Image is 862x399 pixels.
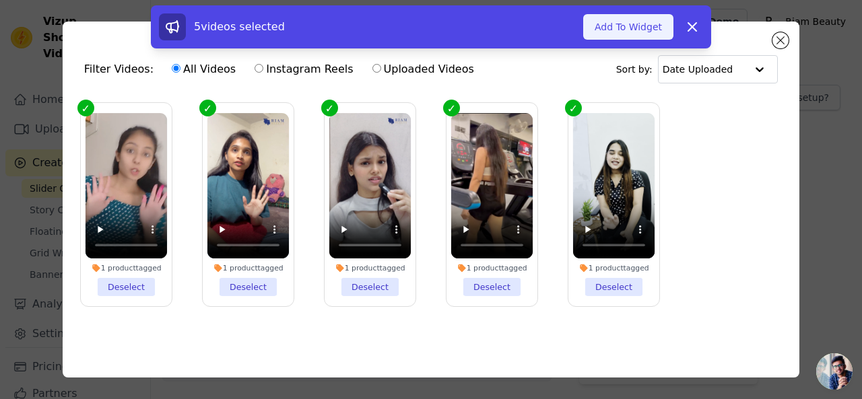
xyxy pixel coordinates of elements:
[84,54,482,85] div: Filter Videos:
[616,55,778,83] div: Sort by:
[583,14,673,40] button: Add To Widget
[329,263,411,273] div: 1 product tagged
[194,20,285,33] span: 5 videos selected
[816,353,853,390] div: Open chat
[451,263,533,273] div: 1 product tagged
[171,61,236,78] label: All Videos
[573,263,655,273] div: 1 product tagged
[254,61,354,78] label: Instagram Reels
[86,263,168,273] div: 1 product tagged
[372,61,475,78] label: Uploaded Videos
[207,263,290,273] div: 1 product tagged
